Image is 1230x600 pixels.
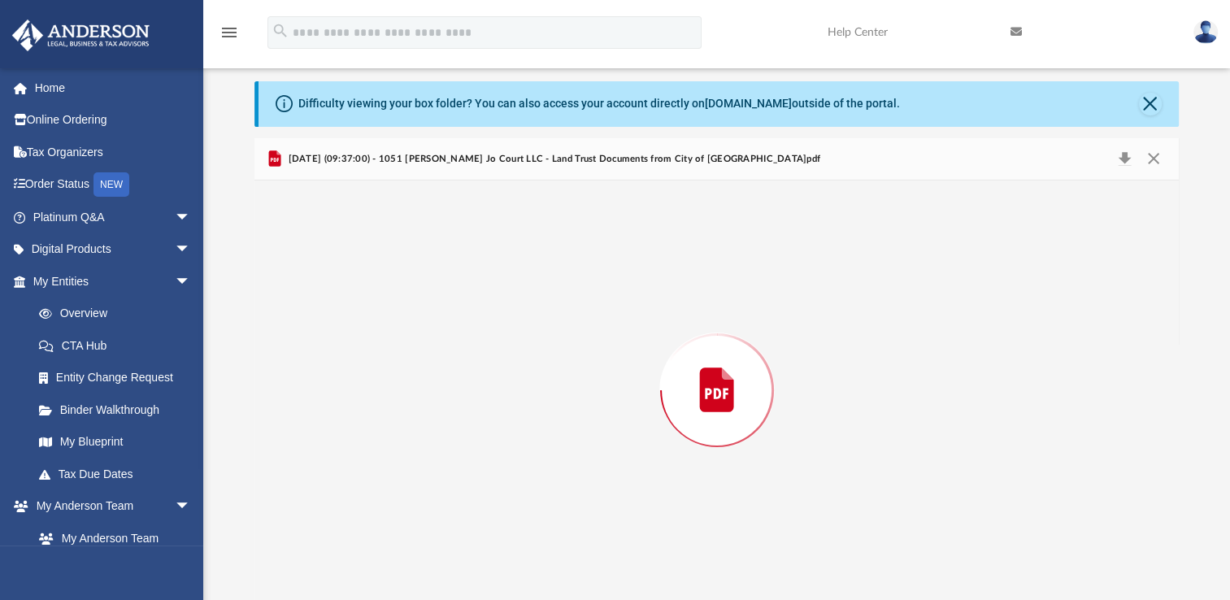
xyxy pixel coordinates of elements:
button: Close [1139,93,1162,115]
img: User Pic [1193,20,1218,44]
a: [DOMAIN_NAME] [705,97,792,110]
button: Download [1110,148,1139,171]
a: Platinum Q&Aarrow_drop_down [11,201,215,233]
div: Difficulty viewing your box folder? You can also access your account directly on outside of the p... [298,95,900,112]
span: [DATE] (09:37:00) - 1051 [PERSON_NAME] Jo Court LLC - Land Trust Documents from City of [GEOGRAPH... [285,152,820,167]
i: menu [219,23,239,42]
a: My Blueprint [23,426,207,459]
a: Overview [23,298,215,330]
a: Entity Change Request [23,362,215,394]
a: CTA Hub [23,329,215,362]
span: arrow_drop_down [175,265,207,298]
img: Anderson Advisors Platinum Portal [7,20,154,51]
span: arrow_drop_down [175,233,207,267]
a: My Anderson Teamarrow_drop_down [11,490,207,523]
span: arrow_drop_down [175,201,207,234]
a: Tax Organizers [11,136,215,168]
a: Tax Due Dates [23,458,215,490]
button: Close [1138,148,1167,171]
a: Home [11,72,215,104]
a: Online Ordering [11,104,215,137]
div: NEW [93,172,129,197]
a: Order StatusNEW [11,168,215,202]
a: menu [219,31,239,42]
a: Binder Walkthrough [23,393,215,426]
i: search [272,22,289,40]
a: My Entitiesarrow_drop_down [11,265,215,298]
span: arrow_drop_down [175,490,207,524]
a: Digital Productsarrow_drop_down [11,233,215,266]
a: My Anderson Team [23,522,199,554]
